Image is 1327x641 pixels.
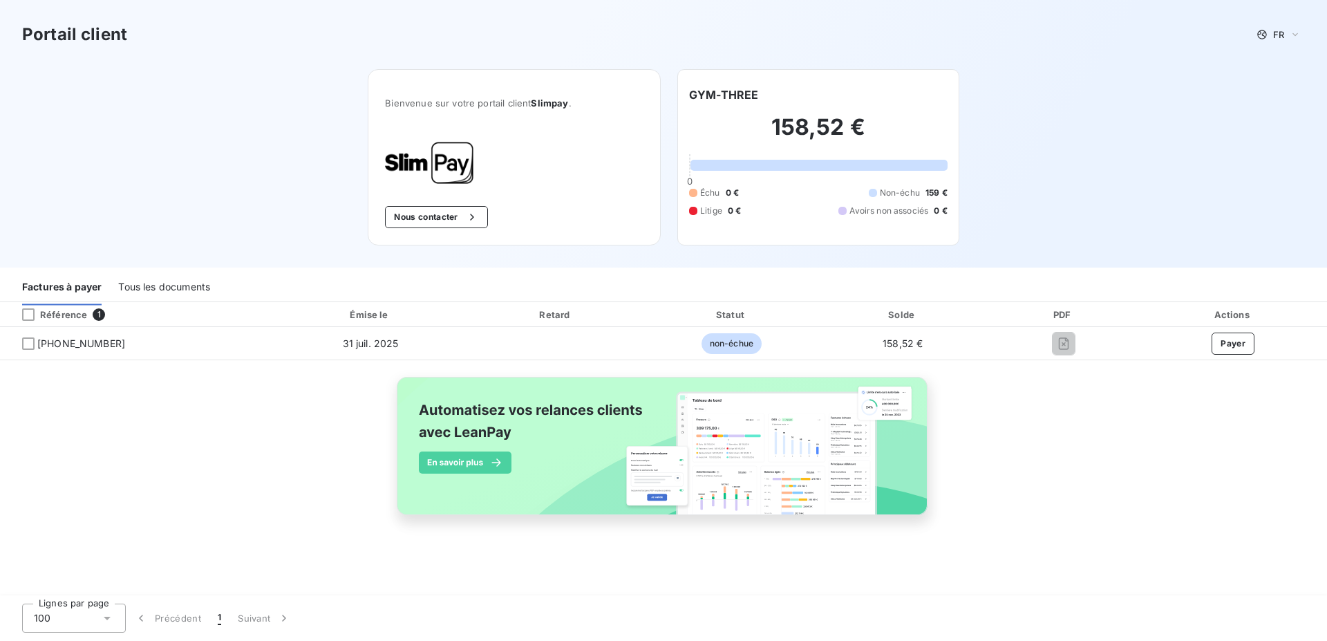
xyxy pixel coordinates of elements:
[925,187,948,199] span: 159 €
[702,333,762,354] span: non-échue
[229,604,299,633] button: Suivant
[821,308,985,322] div: Solde
[700,187,720,199] span: Échu
[531,97,568,109] span: Slimpay
[276,308,464,322] div: Émise le
[126,604,209,633] button: Précédent
[385,142,473,184] img: Company logo
[849,205,928,217] span: Avoirs non associés
[883,337,923,349] span: 158,52 €
[1142,308,1324,322] div: Actions
[689,113,948,155] h2: 158,52 €
[343,337,399,349] span: 31 juil. 2025
[470,308,642,322] div: Retard
[934,205,947,217] span: 0 €
[209,604,229,633] button: 1
[880,187,920,199] span: Non-échu
[1212,333,1254,355] button: Payer
[218,611,221,625] span: 1
[385,97,643,109] span: Bienvenue sur votre portail client .
[22,272,102,301] div: Factures à payer
[728,205,741,217] span: 0 €
[385,206,487,228] button: Nous contacter
[990,308,1137,322] div: PDF
[22,22,127,47] h3: Portail client
[1273,29,1284,40] span: FR
[37,337,125,351] span: [PHONE_NUMBER]
[648,308,816,322] div: Statut
[93,308,105,321] span: 1
[726,187,739,199] span: 0 €
[700,205,722,217] span: Litige
[687,176,693,187] span: 0
[34,611,50,625] span: 100
[11,308,87,321] div: Référence
[118,272,210,301] div: Tous les documents
[689,86,758,103] h6: GYM-THREE
[384,369,943,539] img: banner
